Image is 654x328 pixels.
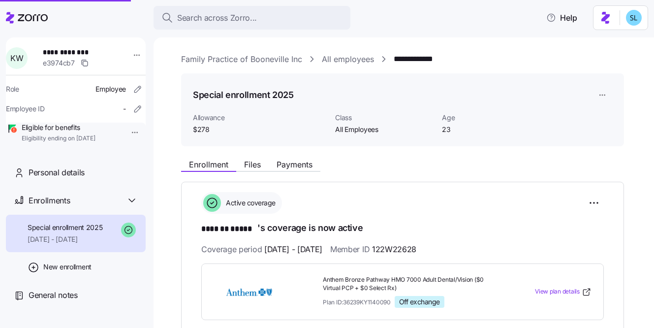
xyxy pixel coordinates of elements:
span: Member ID [330,243,416,256]
span: Active coverage [223,198,276,208]
a: Family Practice of Booneville Inc [181,53,302,66]
span: Allowance [193,113,327,123]
span: Off exchange [399,297,440,306]
span: General notes [29,289,78,301]
span: Class [335,113,434,123]
img: Anthem [214,281,284,303]
span: All Employees [335,125,434,134]
span: Enrollments [29,195,70,207]
span: Files [244,161,261,168]
span: 122W22628 [372,243,416,256]
span: e3974cb7 [43,58,75,68]
span: View plan details [535,287,580,296]
button: Search across Zorro... [154,6,350,30]
span: Plan ID: 36239KY1140090 [323,298,391,306]
span: Special enrollment 2025 [28,223,103,232]
span: [DATE] - [DATE] [28,234,103,244]
span: Anthem Bronze Pathway HMO 7000 Adult Dental/Vision ($0 Virtual PCP + $0 Select Rx) [323,276,495,293]
span: Help [546,12,577,24]
h1: 's coverage is now active [201,222,604,235]
span: 23 [442,125,541,134]
span: Eligibility ending on [DATE] [22,134,95,143]
span: New enrollment [43,262,92,272]
a: All employees [322,53,374,66]
span: Employee [95,84,126,94]
span: Search across Zorro... [177,12,257,24]
span: Payments [277,161,312,168]
img: 7c620d928e46699fcfb78cede4daf1d1 [626,10,642,26]
span: Employee ID [6,104,45,114]
span: $278 [193,125,327,134]
span: K W [10,54,23,62]
span: Age [442,113,541,123]
h1: Special enrollment 2025 [193,89,294,101]
span: - [123,104,126,114]
span: Eligible for benefits [22,123,95,132]
span: Coverage period [201,243,322,256]
span: Enrollment [189,161,228,168]
button: Help [538,8,585,28]
span: Personal details [29,166,85,179]
a: View plan details [535,287,592,297]
span: [DATE] - [DATE] [264,243,322,256]
span: Role [6,84,19,94]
